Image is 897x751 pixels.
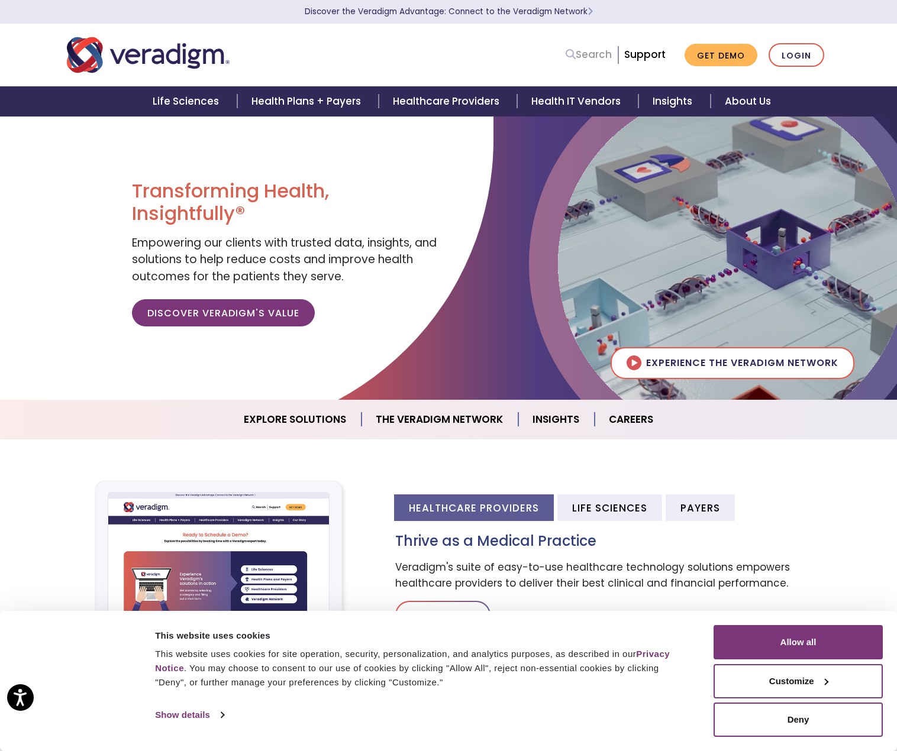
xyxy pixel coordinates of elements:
iframe: Drift Chat Widget [670,666,883,737]
a: Show details [155,706,224,724]
h1: Transforming Health, Insightfully® [132,180,440,225]
a: Healthcare Providers [379,86,517,116]
a: Health Plans + Payers [237,86,379,116]
p: Veradigm's suite of easy-to-use healthcare technology solutions empowers healthcare providers to ... [395,559,830,591]
a: Insights [518,404,595,435]
a: Insights [638,86,710,116]
span: Learn More [588,6,593,17]
button: Allow all [714,625,883,659]
span: Empowering our clients with trusted data, insights, and solutions to help reduce costs and improv... [132,235,437,284]
a: Login [769,43,824,67]
a: Explore Solutions [230,404,362,435]
li: Payers [666,494,735,521]
a: About Us [711,86,785,116]
a: Discover Veradigm's Value [132,299,315,326]
a: Learn More [395,601,491,629]
li: Healthcare Providers [394,494,554,521]
a: Life Sciences [138,86,237,116]
div: This website uses cookies for site operation, security, personalization, and analytics purposes, ... [155,647,687,690]
a: Health IT Vendors [517,86,638,116]
a: Search [566,47,612,63]
li: Life Sciences [557,494,662,521]
h3: Thrive as a Medical Practice [395,533,830,550]
a: Careers [595,404,667,435]
a: The Veradigm Network [362,404,518,435]
a: Get Demo [685,44,757,67]
button: Customize [714,664,883,698]
a: Discover the Veradigm Advantage: Connect to the Veradigm NetworkLearn More [305,6,593,17]
a: Support [624,47,666,61]
div: This website uses cookies [155,629,687,643]
img: Veradigm logo [67,35,230,75]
